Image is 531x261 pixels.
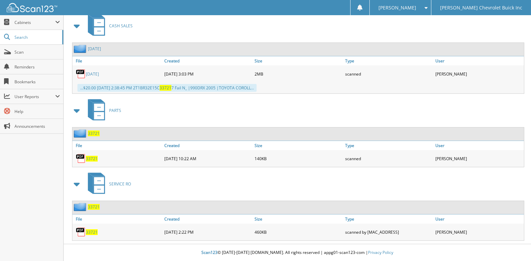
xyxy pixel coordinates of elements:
span: User Reports [14,94,55,99]
div: [PERSON_NAME] [434,225,524,239]
a: Type [343,56,434,65]
a: [DATE] [86,71,99,77]
div: scanned by [MAC_ADDRESS] [343,225,434,239]
div: [DATE] 10:22 AM [163,152,253,165]
a: 33721 [88,204,100,210]
a: SERVICE RO [84,171,131,197]
a: Size [253,214,343,224]
span: SERVICE RO [109,181,131,187]
a: User [434,56,524,65]
a: Created [163,214,253,224]
span: PARTS [109,108,121,113]
span: Help [14,109,60,114]
span: Announcements [14,123,60,129]
a: Privacy Policy [368,250,393,255]
a: User [434,141,524,150]
a: 33721 [88,130,100,136]
img: PDF.png [76,227,86,237]
a: Created [163,141,253,150]
span: Scan123 [201,250,218,255]
img: PDF.png [76,153,86,164]
a: Size [253,56,343,65]
div: 140KB [253,152,343,165]
div: ...$20.00 [DATE] 2:38:45 PM 2T1BR32E15C 7 Fail N_ |990DRX 2005 |TOYOTA COROLL... [77,84,257,92]
span: [PERSON_NAME] Chevrolet Buick Inc [440,6,522,10]
span: Scan [14,49,60,55]
span: [PERSON_NAME] [378,6,416,10]
span: Cabinets [14,20,55,25]
a: File [72,214,163,224]
div: [PERSON_NAME] [434,67,524,81]
a: User [434,214,524,224]
div: scanned [343,67,434,81]
a: File [72,56,163,65]
div: [DATE] 2:22 PM [163,225,253,239]
span: Bookmarks [14,79,60,85]
a: [DATE] [88,46,101,52]
div: 460KB [253,225,343,239]
a: Size [253,141,343,150]
img: folder2.png [74,203,88,211]
a: Created [163,56,253,65]
img: folder2.png [74,45,88,53]
div: © [DATE]-[DATE] [DOMAIN_NAME]. All rights reserved | appg01-scan123-com | [64,244,531,261]
a: File [72,141,163,150]
span: Search [14,34,59,40]
a: 33721 [86,156,98,162]
div: 2MB [253,67,343,81]
div: [DATE] 3:03 PM [163,67,253,81]
a: 33721 [86,229,98,235]
iframe: Chat Widget [497,229,531,261]
img: folder2.png [74,129,88,138]
a: PARTS [84,97,121,124]
img: PDF.png [76,69,86,79]
img: scan123-logo-white.svg [7,3,57,12]
div: [PERSON_NAME] [434,152,524,165]
span: CASH SALES [109,23,133,29]
a: CASH SALES [84,12,133,39]
a: Type [343,141,434,150]
a: Type [343,214,434,224]
span: 33721 [160,85,171,91]
div: scanned [343,152,434,165]
span: Reminders [14,64,60,70]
